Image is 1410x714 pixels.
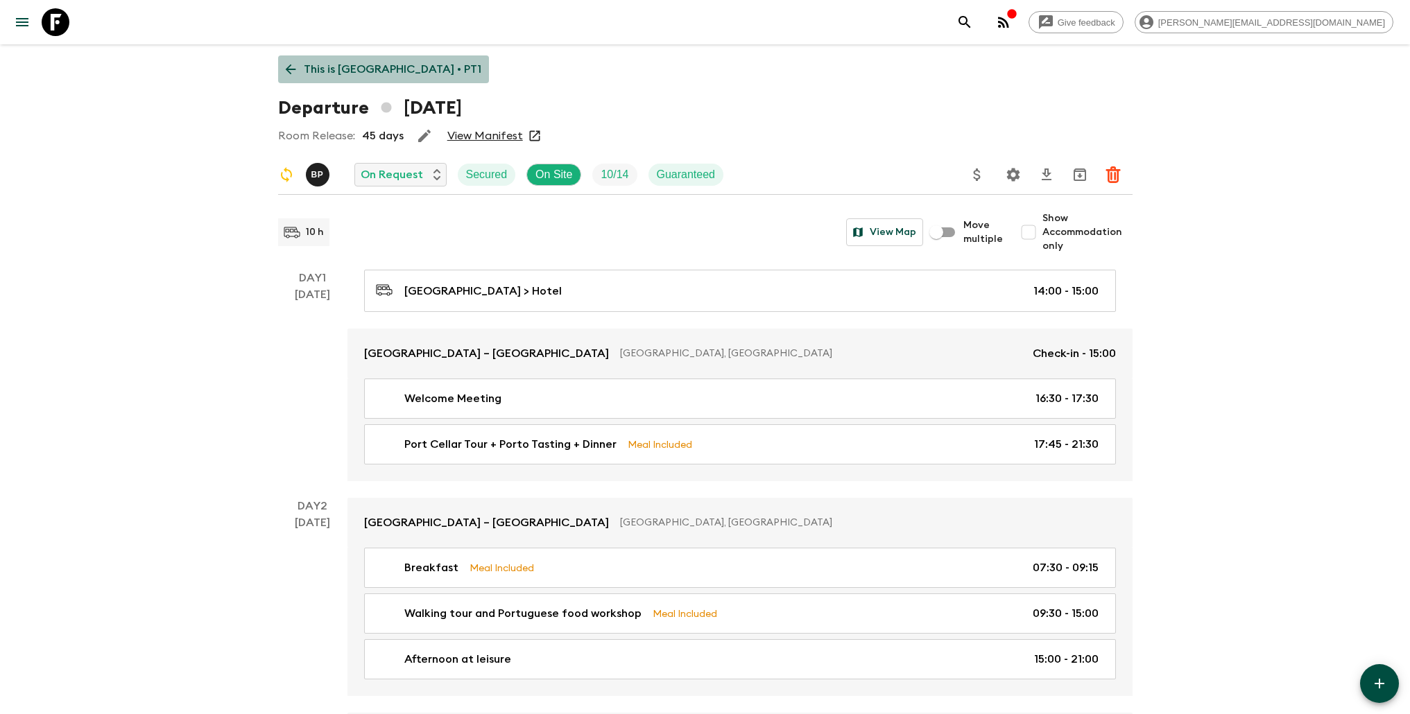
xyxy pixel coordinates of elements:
a: Welcome Meeting16:30 - 17:30 [364,378,1116,419]
a: Give feedback [1029,11,1124,33]
p: [GEOGRAPHIC_DATA], [GEOGRAPHIC_DATA] [620,516,1105,530]
div: [DATE] [295,514,330,696]
div: On Site [526,164,581,186]
p: Day 1 [278,270,347,286]
a: BreakfastMeal Included07:30 - 09:15 [364,548,1116,588]
button: Delete [1099,161,1127,189]
p: Day 2 [278,498,347,514]
p: Afternoon at leisure [404,651,511,668]
svg: Sync Required - Changes detected [278,166,295,183]
p: [GEOGRAPHIC_DATA], [GEOGRAPHIC_DATA] [620,347,1022,360]
a: This is [GEOGRAPHIC_DATA] • PT1 [278,55,489,83]
button: search adventures [951,8,979,36]
button: menu [8,8,36,36]
span: [PERSON_NAME][EMAIL_ADDRESS][DOMAIN_NAME] [1151,17,1393,28]
p: 14:00 - 15:00 [1033,283,1099,299]
button: Download CSV [1033,161,1060,189]
p: Meal Included [470,560,534,575]
h1: Departure [DATE] [278,94,462,122]
p: [GEOGRAPHIC_DATA] – [GEOGRAPHIC_DATA] [364,345,609,362]
button: Update Price, Early Bird Discount and Costs [963,161,991,189]
p: Welcome Meeting [404,390,501,407]
p: On Site [535,166,572,183]
span: Move multiple [963,218,1004,246]
p: 16:30 - 17:30 [1035,390,1099,407]
p: 15:00 - 21:00 [1034,651,1099,668]
p: Room Release: [278,128,355,144]
p: Meal Included [628,437,692,452]
p: [GEOGRAPHIC_DATA] – [GEOGRAPHIC_DATA] [364,514,609,531]
p: Secured [466,166,508,183]
p: Breakfast [404,559,458,576]
span: Show Accommodation only [1042,211,1133,253]
a: [GEOGRAPHIC_DATA] – [GEOGRAPHIC_DATA][GEOGRAPHIC_DATA], [GEOGRAPHIC_DATA] [347,498,1133,548]
button: Settings [999,161,1027,189]
p: 10 / 14 [601,166,628,183]
a: Afternoon at leisure15:00 - 21:00 [364,639,1116,679]
p: 07:30 - 09:15 [1033,559,1099,576]
span: Give feedback [1050,17,1123,28]
div: [PERSON_NAME][EMAIL_ADDRESS][DOMAIN_NAME] [1135,11,1393,33]
p: Guaranteed [657,166,716,183]
p: On Request [361,166,423,183]
div: Secured [458,164,516,186]
p: B P [311,169,324,180]
p: [GEOGRAPHIC_DATA] > Hotel [404,283,562,299]
p: Check-in - 15:00 [1033,345,1116,362]
div: Trip Fill [592,164,637,186]
a: [GEOGRAPHIC_DATA] > Hotel14:00 - 15:00 [364,270,1116,312]
button: View Map [846,218,923,246]
p: 10 h [306,225,324,239]
p: Walking tour and Portuguese food workshop [404,605,642,622]
a: [GEOGRAPHIC_DATA] – [GEOGRAPHIC_DATA][GEOGRAPHIC_DATA], [GEOGRAPHIC_DATA]Check-in - 15:00 [347,329,1133,378]
p: Meal Included [653,606,717,621]
a: Walking tour and Portuguese food workshopMeal Included09:30 - 15:00 [364,593,1116,634]
p: 17:45 - 21:30 [1034,436,1099,453]
p: This is [GEOGRAPHIC_DATA] • PT1 [304,61,481,78]
button: Archive (Completed, Cancelled or Unsynced Departures only) [1066,161,1094,189]
button: BP [306,163,332,186]
span: Beatriz Pestana [306,167,332,178]
a: View Manifest [447,129,523,143]
p: 45 days [362,128,404,144]
div: [DATE] [295,286,330,481]
p: 09:30 - 15:00 [1033,605,1099,622]
p: Port Cellar Tour + Porto Tasting + Dinner [404,436,617,453]
a: Port Cellar Tour + Porto Tasting + DinnerMeal Included17:45 - 21:30 [364,424,1116,464]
